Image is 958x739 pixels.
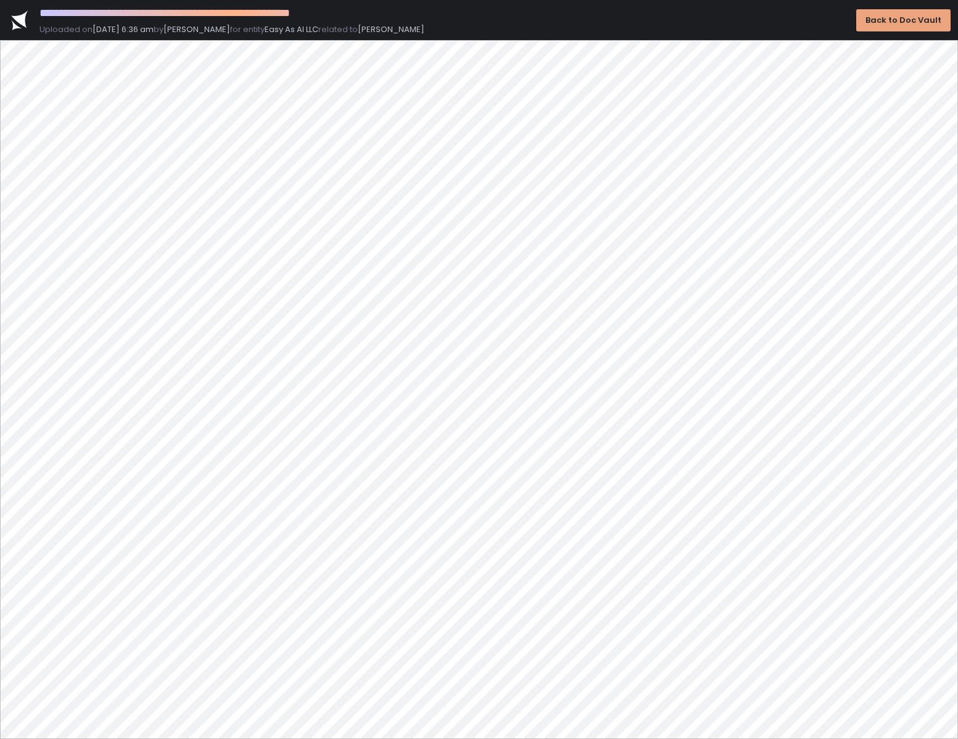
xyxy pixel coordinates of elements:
span: Easy As AI LLC [265,23,318,35]
span: related to [318,23,358,35]
span: Uploaded on [39,23,93,35]
span: [PERSON_NAME] [163,23,230,35]
button: Back to Doc Vault [856,9,951,31]
span: for entity [230,23,265,35]
span: [DATE] 6:36 am [93,23,154,35]
span: by [154,23,163,35]
div: Back to Doc Vault [865,15,941,26]
span: [PERSON_NAME] [358,23,424,35]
